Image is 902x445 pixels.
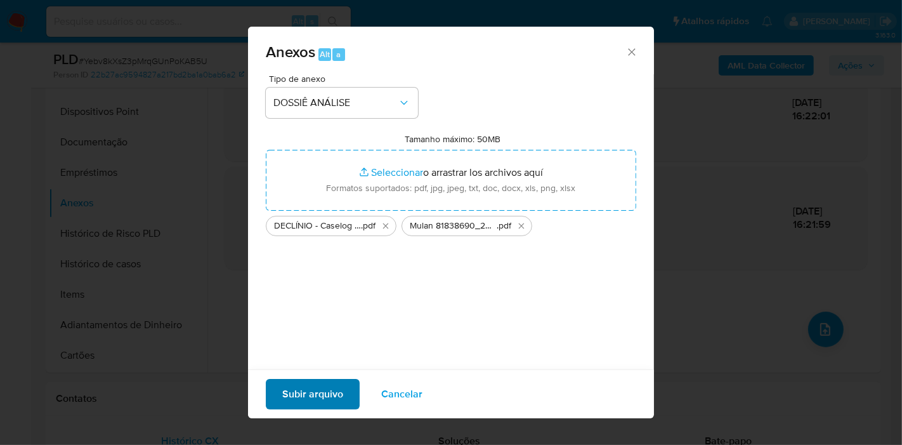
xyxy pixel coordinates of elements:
button: DOSSIÊ ANÁLISE [266,88,418,118]
span: .pdf [497,220,511,232]
span: a [336,48,341,60]
span: DECLÍNIO - Caselog Yebv8kXsZ3pMrqGUnPoKAB5U_2025_10_14_08_07_32 [274,220,361,232]
ul: Archivos seleccionados [266,211,636,236]
span: Tipo de anexo [269,74,421,83]
button: Eliminar Mulan 81838690_2025_10_14_08_05_38.pdf [514,218,529,234]
span: DOSSIÊ ANÁLISE [273,96,398,109]
button: Cerrar [625,46,637,57]
button: Subir arquivo [266,379,360,409]
span: Subir arquivo [282,380,343,408]
span: .pdf [361,220,376,232]
button: Eliminar DECLÍNIO - Caselog Yebv8kXsZ3pMrqGUnPoKAB5U_2025_10_14_08_07_32.pdf [378,218,393,234]
span: Cancelar [381,380,422,408]
span: Mulan 81838690_2025_10_14_08_05_38 [410,220,497,232]
label: Tamanho máximo: 50MB [405,133,501,145]
button: Cancelar [365,379,439,409]
span: Anexos [266,41,315,63]
span: Alt [320,48,330,60]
